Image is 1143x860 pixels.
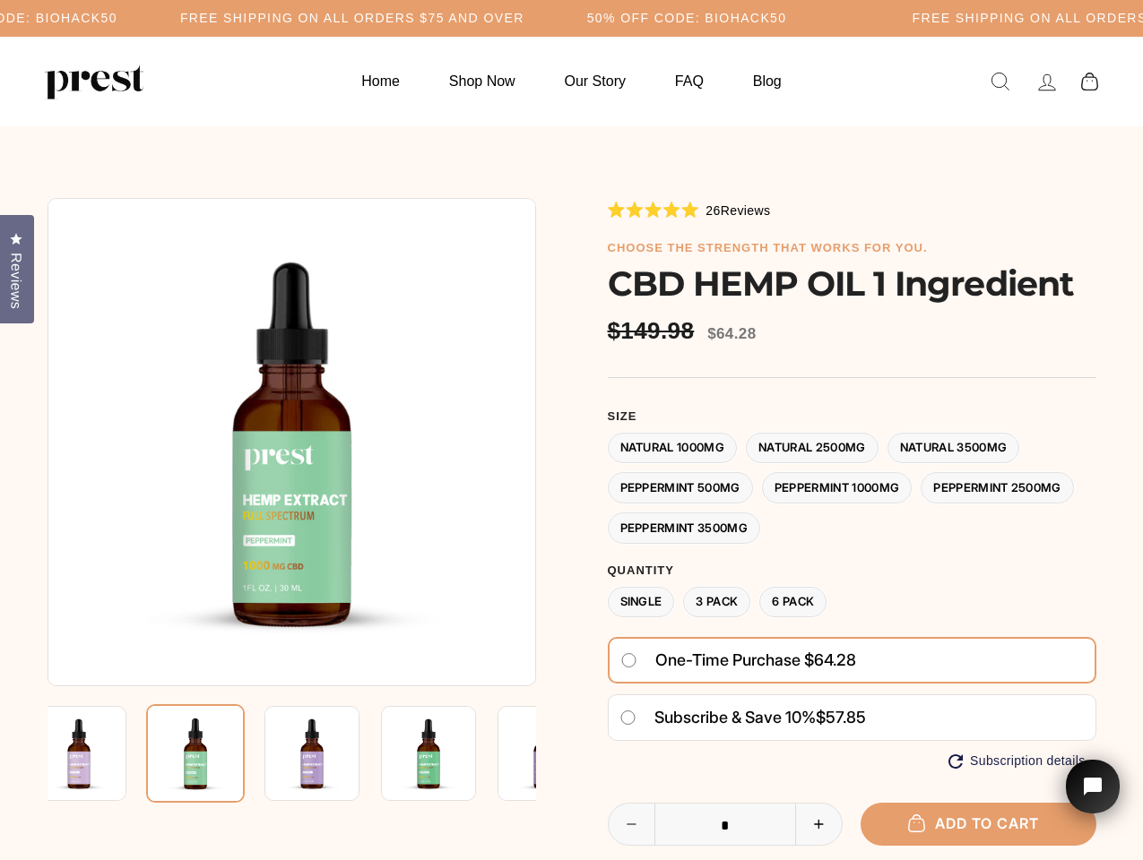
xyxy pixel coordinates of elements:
label: Natural 2500MG [746,433,879,464]
span: Subscription details [970,753,1085,769]
button: Subscription details [948,753,1085,769]
img: CBD HEMP OIL 1 Ingredient [48,198,536,686]
button: Increase item quantity by one [795,804,842,845]
label: Quantity [608,563,1096,578]
span: 26 [706,203,720,218]
label: Peppermint 500MG [608,472,753,503]
span: $57.85 [816,708,866,727]
span: Reviews [721,203,771,218]
label: 3 Pack [683,587,750,618]
ul: Primary [339,64,803,99]
img: CBD HEMP OIL 1 Ingredient [31,706,126,801]
button: Reduce item quantity by one [609,804,655,845]
label: Peppermint 3500MG [608,512,761,544]
span: $149.98 [608,317,699,345]
a: Our Story [542,64,648,99]
span: Reviews [4,253,28,309]
span: Subscribe & save 10% [654,708,816,727]
img: CBD HEMP OIL 1 Ingredient [381,706,476,801]
span: $64.28 [707,325,756,342]
label: Size [608,409,1096,424]
a: Shop Now [427,64,538,99]
label: 6 Pack [759,587,827,618]
span: Add to cart [917,814,1039,832]
h5: Free Shipping on all orders $75 and over [180,11,524,26]
a: Home [339,64,422,99]
img: PREST ORGANICS [45,64,143,99]
input: One-time purchase $64.28 [620,653,637,667]
h6: choose the strength that works for you. [608,241,1096,255]
label: Natural 1000MG [608,433,738,464]
iframe: Tidio Chat [1043,735,1143,860]
img: CBD HEMP OIL 1 Ingredient [264,706,359,801]
span: One-time purchase $64.28 [655,644,856,676]
a: FAQ [653,64,726,99]
input: Subscribe & save 10%$57.85 [619,710,636,725]
h1: CBD HEMP OIL 1 Ingredient [608,263,1096,304]
label: Single [608,587,675,618]
img: CBD HEMP OIL 1 Ingredient [498,706,593,801]
h5: 50% OFF CODE: BIOHACK50 [587,11,787,26]
label: Peppermint 1000MG [762,472,913,503]
label: Peppermint 2500MG [921,472,1074,503]
label: Natural 3500MG [888,433,1020,464]
a: Blog [731,64,804,99]
div: 26Reviews [608,200,771,219]
img: CBD HEMP OIL 1 Ingredient [146,704,245,803]
button: Add to cart [861,803,1096,845]
input: quantity [609,804,843,847]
